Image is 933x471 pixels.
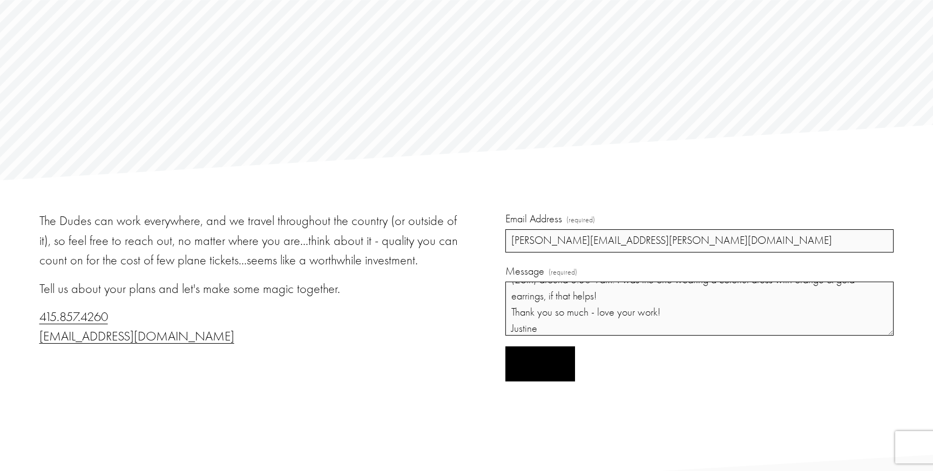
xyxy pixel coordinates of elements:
[505,282,894,336] textarea: Hi, I tried to send all my headshot photos to myself but I never received them. Is it possible fo...
[566,214,595,226] span: (required)
[505,263,544,279] span: Message
[39,309,108,324] a: 415.857.4260
[549,267,577,278] span: (required)
[39,329,234,344] a: [EMAIL_ADDRESS][DOMAIN_NAME]
[525,359,556,369] span: Submit
[505,346,575,381] button: SubmitSubmit
[39,211,464,270] p: The Dudes can work everywhere, and we travel throughout the country (or outside of it), so feel f...
[39,279,464,298] p: Tell us about your plans and let's make some magic together.
[505,211,562,227] span: Email Address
